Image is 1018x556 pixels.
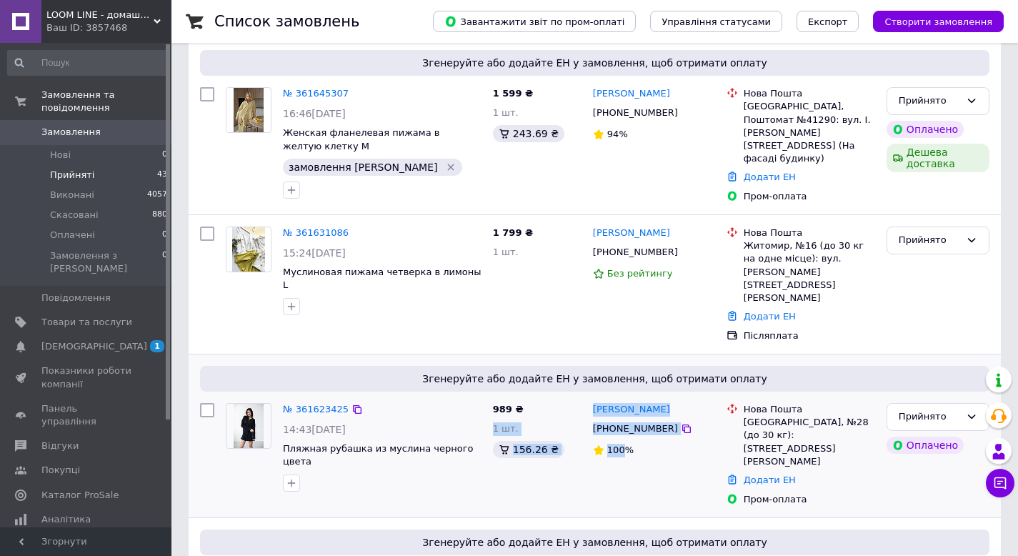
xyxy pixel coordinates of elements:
input: Пошук [7,50,169,76]
div: Прийнято [899,94,960,109]
span: 1 599 ₴ [493,88,533,99]
div: Прийнято [899,409,960,425]
span: Замовлення [41,126,101,139]
span: 1 799 ₴ [493,227,533,238]
span: 989 ₴ [493,404,524,414]
span: Покупці [41,464,80,477]
span: Панель управління [41,402,132,428]
span: 100% [607,445,634,455]
a: Додати ЕН [744,475,796,485]
div: [PHONE_NUMBER] [590,243,681,262]
a: Створити замовлення [859,16,1004,26]
div: [PHONE_NUMBER] [590,420,681,438]
span: Скасовані [50,209,99,222]
div: 156.26 ₴ [493,441,564,458]
a: Додати ЕН [744,311,796,322]
span: 94% [607,129,628,139]
span: Згенеруйте або додайте ЕН у замовлення, щоб отримати оплату [206,56,984,70]
span: 14:43[DATE] [283,424,346,435]
span: 1 шт. [493,247,519,257]
img: Фото товару [234,88,264,132]
div: [GEOGRAPHIC_DATA], №28 (до 30 кг): [STREET_ADDRESS][PERSON_NAME] [744,416,875,468]
div: Оплачено [887,121,964,138]
a: [PERSON_NAME] [593,87,670,101]
span: Повідомлення [41,292,111,304]
span: 0 [162,249,167,275]
span: 0 [162,229,167,242]
span: Оплачені [50,229,95,242]
span: Згенеруйте або додайте ЕН у замовлення, щоб отримати оплату [206,372,984,386]
span: Створити замовлення [884,16,992,27]
button: Управління статусами [650,11,782,32]
a: Додати ЕН [744,172,796,182]
span: 1 шт. [493,423,519,434]
span: Експорт [808,16,848,27]
div: [PHONE_NUMBER] [590,104,681,122]
span: Без рейтингу [607,268,673,279]
button: Завантажити звіт по пром-оплаті [433,11,636,32]
a: Фото товару [226,87,271,133]
span: Відгуки [41,440,79,452]
h1: Список замовлень [214,13,359,30]
a: Пляжная рубашка из муслина черного цвета [283,443,473,467]
span: 1 [150,340,164,352]
div: Нова Пошта [744,403,875,416]
img: Фото товару [234,404,264,448]
div: Житомир, №16 (до 30 кг на одне місце): вул. [PERSON_NAME][STREET_ADDRESS][PERSON_NAME] [744,239,875,304]
button: Чат з покупцем [986,469,1014,497]
div: Ваш ID: 3857468 [46,21,171,34]
a: Фото товару [226,227,271,272]
div: Післяплата [744,329,875,342]
span: Згенеруйте або додайте ЕН у замовлення, щоб отримати оплату [206,535,984,550]
a: № 361645307 [283,88,349,99]
div: 243.69 ₴ [493,125,564,142]
span: LOOM LINE - домашній одяг для всієї сім'ї [46,9,154,21]
img: Фото товару [232,227,266,272]
a: [PERSON_NAME] [593,403,670,417]
span: 16:46[DATE] [283,108,346,119]
a: № 361623425 [283,404,349,414]
span: Нові [50,149,71,162]
span: Виконані [50,189,94,202]
span: 0 [162,149,167,162]
span: Замовлення та повідомлення [41,89,171,114]
span: 43 [157,169,167,182]
a: Муслиновая пижама четверка в лимоны L [283,267,481,291]
span: 880 [152,209,167,222]
span: [DEMOGRAPHIC_DATA] [41,340,147,353]
div: Прийнято [899,233,960,248]
span: замовлення [PERSON_NAME] [289,162,437,173]
span: Прийняті [50,169,94,182]
div: Нова Пошта [744,87,875,100]
svg: Видалити мітку [445,162,456,173]
button: Експорт [797,11,859,32]
div: Пром-оплата [744,493,875,506]
div: Пром-оплата [744,190,875,203]
button: Створити замовлення [873,11,1004,32]
div: Оплачено [887,437,964,454]
a: [PERSON_NAME] [593,227,670,240]
span: 1 шт. [493,107,519,118]
div: Нова Пошта [744,227,875,239]
div: Дешева доставка [887,144,989,172]
span: Аналітика [41,513,91,526]
div: [GEOGRAPHIC_DATA], Поштомат №41290: вул. І. [PERSON_NAME][STREET_ADDRESS] (На фасаді будинку) [744,100,875,165]
span: Управління статусами [662,16,771,27]
span: Каталог ProSale [41,489,119,502]
span: Завантажити звіт по пром-оплаті [444,15,624,28]
span: Товари та послуги [41,316,132,329]
span: 15:24[DATE] [283,247,346,259]
span: Замовлення з [PERSON_NAME] [50,249,162,275]
a: Фото товару [226,403,271,449]
span: 4057 [147,189,167,202]
span: Показники роботи компанії [41,364,132,390]
a: Женская фланелевая пижама в желтую клетку M [283,127,439,152]
a: № 361631086 [283,227,349,238]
